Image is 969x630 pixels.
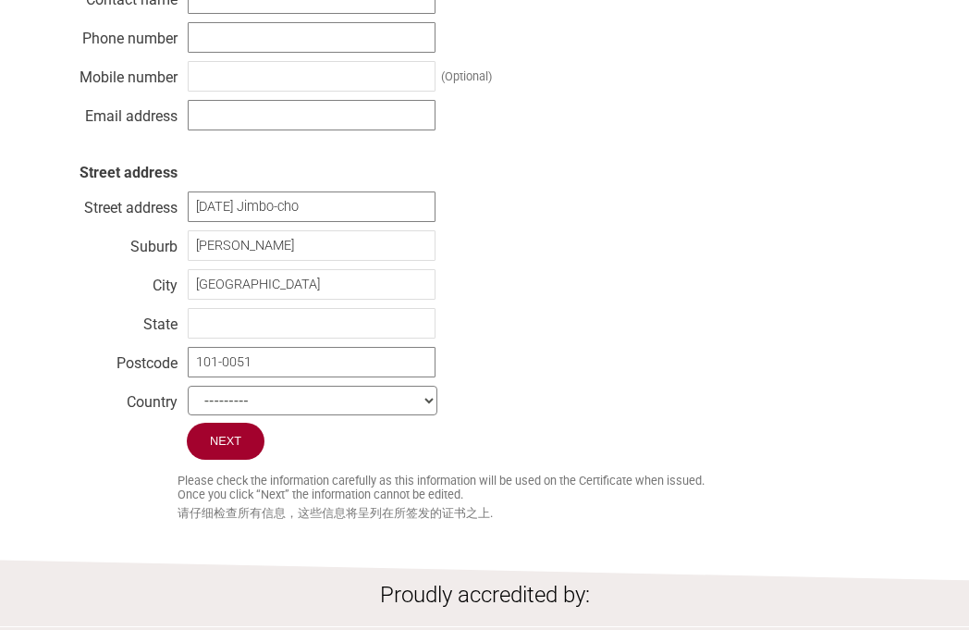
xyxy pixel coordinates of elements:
div: Country [39,389,178,407]
strong: Street address [80,164,178,181]
div: (Optional) [441,69,492,83]
div: City [39,272,178,290]
div: Mobile number [39,64,178,82]
div: State [39,311,178,329]
div: Postcode [39,350,178,368]
div: Street address [39,194,178,213]
small: Please check the information carefully as this information will be used on the Certificate when i... [178,474,930,501]
div: Email address [39,103,178,121]
div: Phone number [39,25,178,43]
input: Next [187,423,264,460]
div: Suburb [39,233,178,252]
small: 请仔细检查所有信息，这些信息将呈列在所签发的证书之上. [178,506,930,522]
